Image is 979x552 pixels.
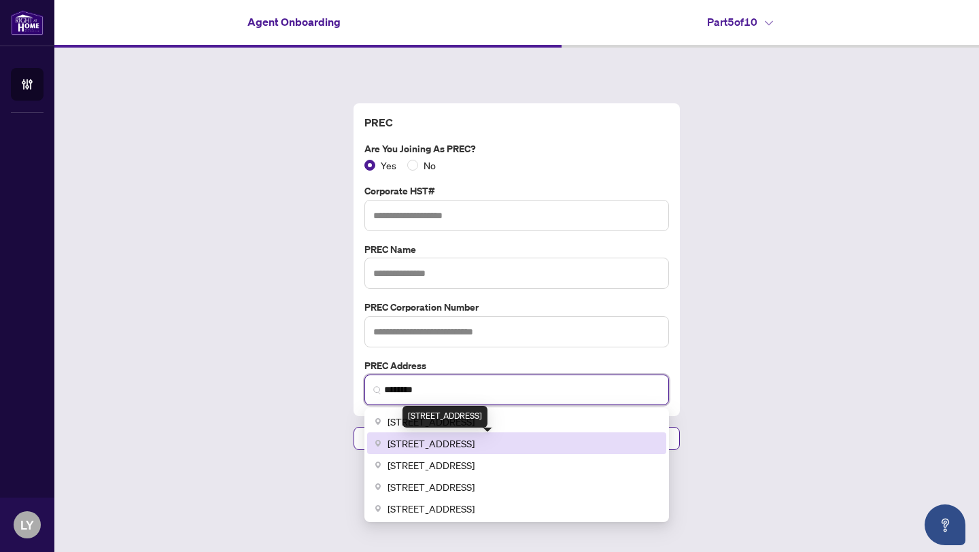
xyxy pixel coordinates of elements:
[364,242,669,257] label: PREC Name
[375,158,402,173] span: Yes
[247,14,341,30] h4: Agent Onboarding
[402,406,487,428] div: [STREET_ADDRESS]
[20,515,34,534] span: LY
[11,10,44,35] img: logo
[388,458,475,472] span: [STREET_ADDRESS]
[388,436,475,451] span: [STREET_ADDRESS]
[354,427,511,450] button: Previous
[364,141,669,156] label: Are you joining as PREC?
[364,114,669,131] h4: PREC
[364,300,669,315] label: PREC Corporation Number
[388,501,475,516] span: [STREET_ADDRESS]
[388,414,475,429] span: [STREET_ADDRESS]
[388,479,475,494] span: [STREET_ADDRESS]
[707,14,773,30] h4: Part 5 of 10
[925,504,965,545] button: Open asap
[418,158,441,173] span: No
[364,358,669,373] label: PREC Address
[364,184,669,199] label: Corporate HST#
[373,386,381,394] img: search_icon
